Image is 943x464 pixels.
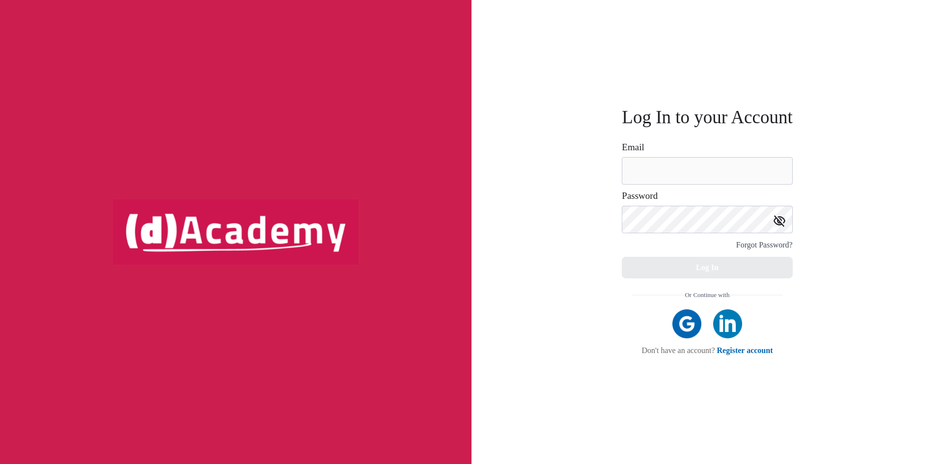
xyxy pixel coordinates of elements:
[632,295,685,296] img: line
[685,288,729,302] span: Or Continue with
[113,199,359,264] img: logo
[622,191,658,201] label: Password
[622,109,792,125] h3: Log In to your Account
[713,309,742,338] img: linkedIn icon
[696,261,719,274] div: Log In
[774,215,785,227] img: icon
[672,309,701,338] img: google icon
[730,295,783,296] img: line
[632,346,782,355] div: Don't have an account?
[622,257,792,278] button: Log In
[736,238,793,252] div: Forgot Password?
[622,142,644,152] label: Email
[717,346,773,355] a: Register account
